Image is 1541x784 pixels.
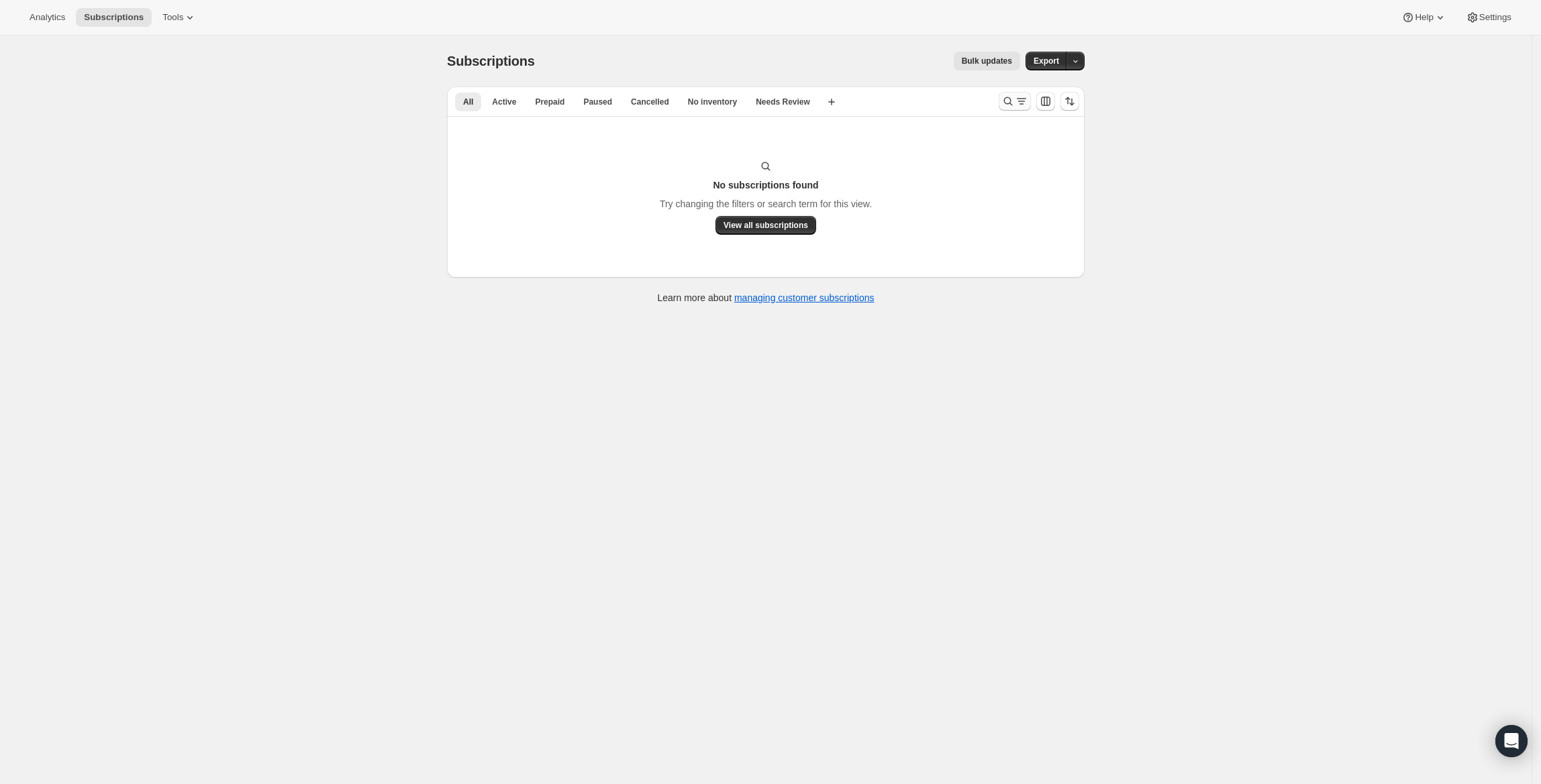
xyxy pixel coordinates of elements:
a: managing customer subscriptions [734,292,875,303]
button: Create new view [821,93,842,111]
div: Open Intercom Messenger [1495,725,1528,757]
span: Active [492,97,516,107]
button: View all subscriptions [715,216,816,235]
button: Help [1393,8,1454,27]
button: Customize table column order and visibility [1036,92,1055,111]
button: Bulk updates [954,52,1020,70]
span: Analytics [30,12,65,23]
span: All [463,97,473,107]
span: Tools [162,12,183,23]
p: Learn more about [658,291,875,304]
button: Subscriptions [76,8,152,27]
span: Export [1034,56,1059,66]
span: View all subscriptions [724,220,808,231]
button: Search and filter results [999,92,1031,111]
button: Export [1026,52,1067,70]
button: Tools [154,8,205,27]
span: Subscriptions [84,12,144,23]
span: Needs Review [756,97,810,107]
span: Bulk updates [962,56,1012,66]
span: No inventory [688,97,737,107]
span: Help [1415,12,1433,23]
button: Analytics [21,8,73,27]
p: Try changing the filters or search term for this view. [660,197,872,211]
span: Paused [583,97,612,107]
h3: No subscriptions found [713,178,818,192]
button: Settings [1458,8,1520,27]
span: Cancelled [631,97,669,107]
span: Prepaid [535,97,564,107]
span: Subscriptions [447,54,535,68]
span: Settings [1479,12,1511,23]
button: Sort the results [1060,92,1079,111]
